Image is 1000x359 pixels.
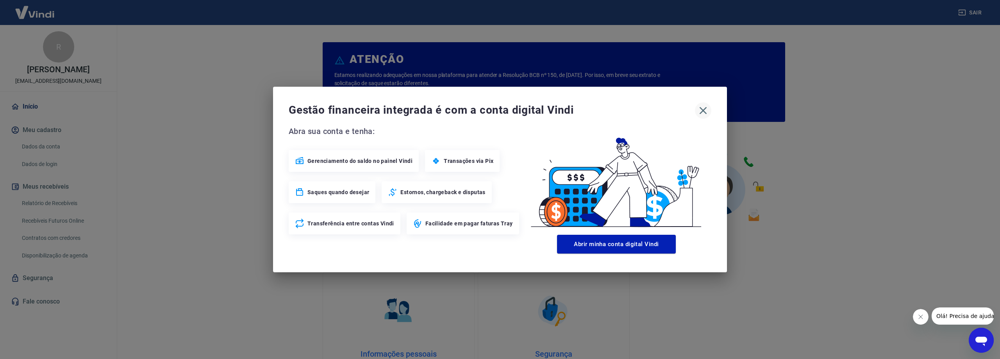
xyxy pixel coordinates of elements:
[425,220,513,227] span: Facilidade em pagar faturas Tray
[557,235,676,254] button: Abrir minha conta digital Vindi
[913,309,929,325] iframe: Fechar mensagem
[307,157,412,165] span: Gerenciamento do saldo no painel Vindi
[307,220,394,227] span: Transferência entre contas Vindi
[400,188,485,196] span: Estornos, chargeback e disputas
[932,307,994,325] iframe: Mensagem da empresa
[444,157,493,165] span: Transações via Pix
[521,125,711,232] img: Good Billing
[969,328,994,353] iframe: Botão para abrir a janela de mensagens
[289,102,695,118] span: Gestão financeira integrada é com a conta digital Vindi
[289,125,521,138] span: Abra sua conta e tenha:
[5,5,66,12] span: Olá! Precisa de ajuda?
[307,188,369,196] span: Saques quando desejar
